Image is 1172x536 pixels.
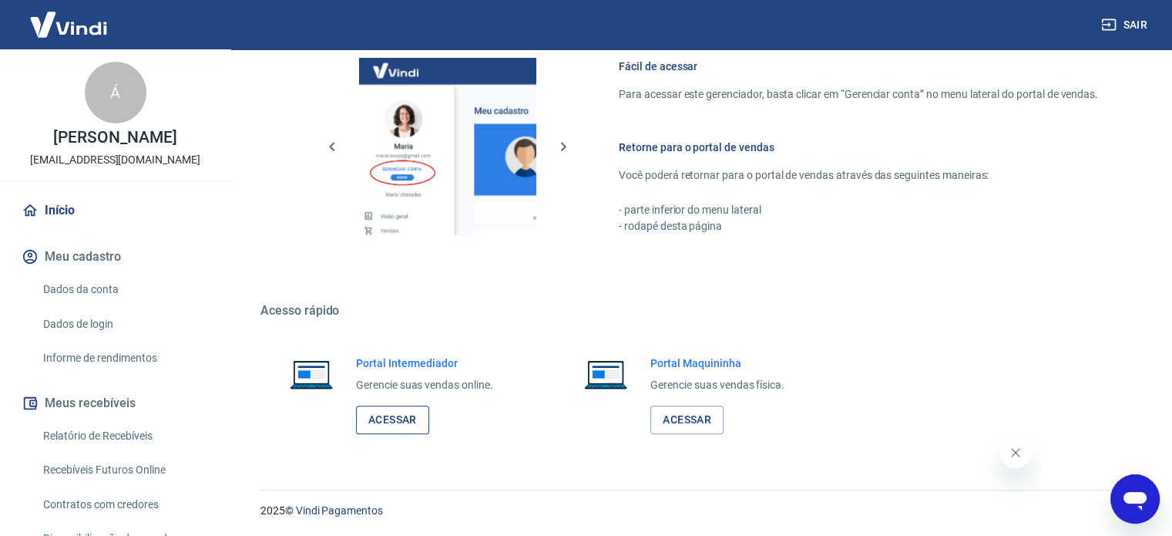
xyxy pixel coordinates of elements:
a: Recebíveis Futuros Online [37,454,212,486]
img: Vindi [18,1,119,48]
a: Informe de rendimentos [37,342,212,374]
img: Imagem de um notebook aberto [573,356,638,393]
p: - parte inferior do menu lateral [619,202,1098,218]
h5: Acesso rápido [260,303,1135,319]
p: Para acessar este gerenciador, basta clicar em “Gerenciar conta” no menu lateral do portal de ven... [619,86,1098,103]
a: Contratos com credores [37,489,212,521]
h6: Portal Maquininha [650,356,784,371]
iframe: Fechar mensagem [1000,437,1031,468]
p: 2025 © [260,503,1135,519]
a: Acessar [650,406,724,434]
p: [PERSON_NAME] [53,130,176,146]
span: Olá! Precisa de ajuda? [9,11,129,23]
p: Gerencie suas vendas física. [650,377,784,393]
img: Imagem de um notebook aberto [279,356,344,393]
button: Meu cadastro [18,240,212,274]
p: [EMAIL_ADDRESS][DOMAIN_NAME] [30,152,200,168]
a: Relatório de Recebíveis [37,420,212,452]
button: Meus recebíveis [18,386,212,420]
h6: Portal Intermediador [356,356,493,371]
iframe: Botão para abrir a janela de mensagens [1110,474,1160,524]
img: Imagem da dashboard mostrando o botão de gerenciar conta na sidebar no lado esquerdo [359,58,536,235]
div: Á [85,62,146,123]
a: Início [18,194,212,228]
a: Dados da conta [37,274,212,305]
p: Você poderá retornar para o portal de vendas através das seguintes maneiras: [619,167,1098,184]
a: Vindi Pagamentos [296,504,383,517]
h6: Retorne para o portal de vendas [619,140,1098,155]
a: Dados de login [37,308,212,340]
p: Gerencie suas vendas online. [356,377,493,393]
button: Sair [1098,11,1154,39]
h6: Fácil de acessar [619,59,1098,74]
a: Acessar [356,406,429,434]
p: - rodapé desta página [619,218,1098,234]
